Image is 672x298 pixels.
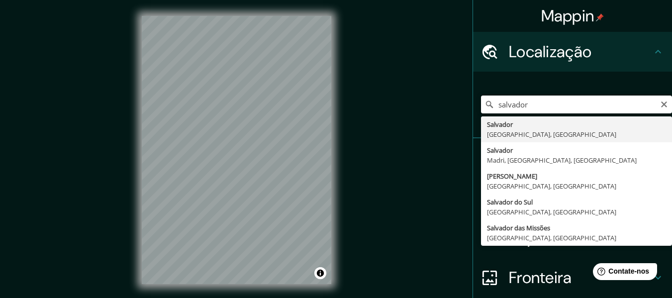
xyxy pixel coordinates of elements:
button: Alternar atribuição [314,267,326,279]
div: Fronteira [473,258,672,298]
canvas: Mapa [142,16,331,284]
font: [PERSON_NAME] [487,172,537,181]
div: Estilo [473,178,672,218]
div: Alfinetes [473,138,672,178]
font: Salvador [487,146,513,155]
img: pin-icon.png [596,13,604,21]
font: [GEOGRAPHIC_DATA], [GEOGRAPHIC_DATA] [487,130,616,139]
font: [GEOGRAPHIC_DATA], [GEOGRAPHIC_DATA] [487,233,616,242]
font: [GEOGRAPHIC_DATA], [GEOGRAPHIC_DATA] [487,182,616,191]
div: Layout [473,218,672,258]
font: Mappin [541,5,594,26]
font: Salvador [487,120,513,129]
font: Salvador do Sul [487,198,533,206]
input: Escolha sua cidade ou área [481,96,672,113]
font: Fronteira [509,267,572,288]
font: Localização [509,41,591,62]
button: Claro [660,99,668,108]
font: [GEOGRAPHIC_DATA], [GEOGRAPHIC_DATA] [487,207,616,216]
font: Madri, [GEOGRAPHIC_DATA], [GEOGRAPHIC_DATA] [487,156,637,165]
font: Salvador das Missões [487,223,550,232]
iframe: Iniciador de widget de ajuda [583,259,661,287]
div: Localização [473,32,672,72]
